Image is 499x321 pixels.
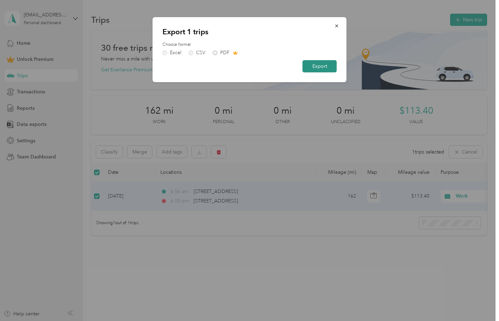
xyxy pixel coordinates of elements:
[303,60,337,72] button: Export
[196,50,205,55] div: CSV
[162,42,337,48] label: Choose format
[170,50,181,55] div: Excel
[162,27,337,37] p: Export 1 trips
[460,282,499,321] iframe: Everlance-gr Chat Button Frame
